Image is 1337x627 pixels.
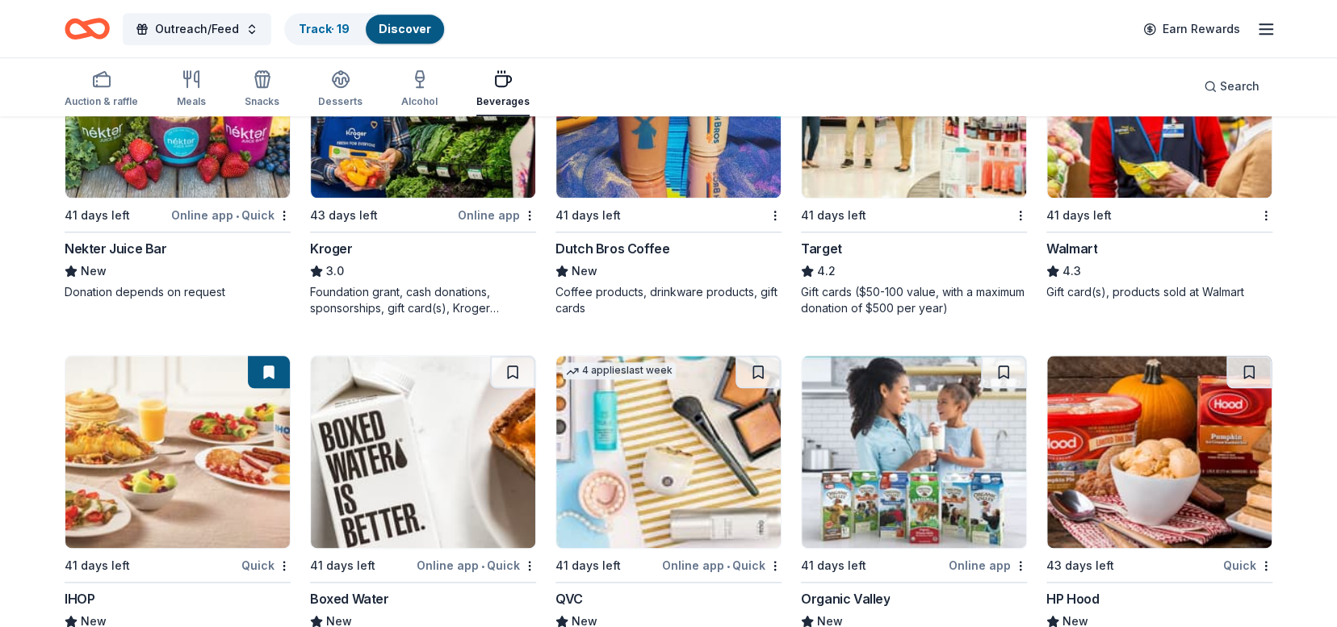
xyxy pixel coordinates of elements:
[801,5,1027,316] a: Image for Target2 applieslast week41 days leftTarget4.2Gift cards ($50-100 value, with a maximum ...
[284,13,446,45] button: Track· 19Discover
[1223,555,1272,575] div: Quick
[555,589,583,608] div: QVC
[801,589,890,608] div: Organic Valley
[1191,70,1272,102] button: Search
[65,5,291,300] a: Image for Nekter Juice Bar2 applieslast week41 days leftOnline app•QuickNekter Juice BarNewDonati...
[65,284,291,300] div: Donation depends on request
[1046,589,1099,608] div: HP Hood
[555,284,782,316] div: Coffee products, drinkware products, gift cards
[727,559,730,572] span: •
[1046,5,1272,300] a: Image for Walmart1 applylast week41 days leftWalmart4.3Gift card(s), products sold at Walmart
[65,95,138,108] div: Auction & raffle
[310,284,536,316] div: Foundation grant, cash donations, sponsorships, gift card(s), Kroger products
[949,555,1027,575] div: Online app
[310,206,378,225] div: 43 days left
[555,556,621,575] div: 41 days left
[310,239,353,258] div: Kroger
[1046,239,1097,258] div: Walmart
[310,589,389,608] div: Boxed Water
[563,362,676,379] div: 4 applies last week
[326,261,344,281] span: 3.0
[401,95,438,108] div: Alcohol
[481,559,484,572] span: •
[801,284,1027,316] div: Gift cards ($50-100 value, with a maximum donation of $500 per year)
[155,19,239,39] span: Outreach/Feed
[299,22,350,36] a: Track· 19
[310,5,536,316] a: Image for Kroger2 applieslast week43 days leftOnline appKroger3.0Foundation grant, cash donations...
[417,555,536,575] div: Online app Quick
[65,10,110,48] a: Home
[476,95,530,108] div: Beverages
[65,239,167,258] div: Nekter Juice Bar
[555,5,782,316] a: Image for Dutch Bros Coffee41 days leftDutch Bros CoffeeNewCoffee products, drinkware products, g...
[401,63,438,116] button: Alcohol
[236,209,239,222] span: •
[241,555,291,575] div: Quick
[65,356,290,548] img: Image for IHOP
[310,556,375,575] div: 41 days left
[555,206,621,225] div: 41 days left
[177,95,206,108] div: Meals
[65,206,130,225] div: 41 days left
[318,63,363,116] button: Desserts
[801,239,842,258] div: Target
[1062,261,1081,281] span: 4.3
[81,261,107,281] span: New
[171,205,291,225] div: Online app Quick
[1046,556,1114,575] div: 43 days left
[572,261,597,281] span: New
[1046,206,1112,225] div: 41 days left
[65,589,94,608] div: IHOP
[1047,356,1272,548] img: Image for HP Hood
[379,22,431,36] a: Discover
[476,63,530,116] button: Beverages
[123,13,271,45] button: Outreach/Feed
[458,205,536,225] div: Online app
[817,261,836,281] span: 4.2
[177,63,206,116] button: Meals
[1134,15,1250,44] a: Earn Rewards
[801,556,866,575] div: 41 days left
[801,206,866,225] div: 41 days left
[311,356,535,548] img: Image for Boxed Water
[662,555,782,575] div: Online app Quick
[65,63,138,116] button: Auction & raffle
[555,239,669,258] div: Dutch Bros Coffee
[318,95,363,108] div: Desserts
[1046,284,1272,300] div: Gift card(s), products sold at Walmart
[556,356,781,548] img: Image for QVC
[802,356,1026,548] img: Image for Organic Valley
[245,63,279,116] button: Snacks
[65,556,130,575] div: 41 days left
[245,95,279,108] div: Snacks
[1220,77,1259,96] span: Search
